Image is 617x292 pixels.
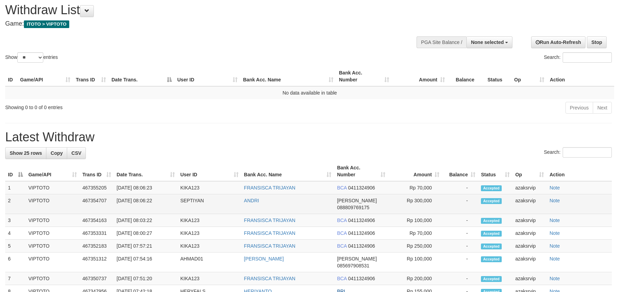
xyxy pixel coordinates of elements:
a: Note [549,230,560,236]
td: [DATE] 08:03:22 [114,214,178,227]
a: Note [549,243,560,249]
td: Rp 100,000 [388,253,442,272]
th: Game/API: activate to sort column ascending [17,67,73,86]
td: - [442,227,478,240]
th: Trans ID: activate to sort column ascending [80,161,114,181]
td: [DATE] 07:51:20 [114,272,178,285]
a: Next [593,102,612,114]
td: [DATE] 07:54:16 [114,253,178,272]
a: Note [549,218,560,223]
a: Note [549,256,560,262]
a: Previous [565,102,593,114]
th: Bank Acc. Name: activate to sort column ascending [241,161,334,181]
a: FRANSISCA TRIJAYAN [244,185,296,191]
span: Show 25 rows [10,150,42,156]
th: Action [547,67,614,86]
td: SEPTIYAN [178,194,241,214]
label: Search: [544,147,612,158]
a: Stop [587,36,607,48]
th: Trans ID: activate to sort column ascending [73,67,109,86]
th: Amount: activate to sort column ascending [388,161,442,181]
th: User ID: activate to sort column ascending [175,67,240,86]
td: 2 [5,194,26,214]
td: - [442,214,478,227]
input: Search: [563,52,612,63]
span: Accepted [481,198,502,204]
span: BCA [337,230,347,236]
a: FRANSISCA TRIJAYAN [244,243,296,249]
td: VIPTOTO [26,194,80,214]
td: 7 [5,272,26,285]
td: 467353331 [80,227,114,240]
label: Search: [544,52,612,63]
span: BCA [337,243,347,249]
th: Bank Acc. Number: activate to sort column ascending [334,161,388,181]
td: 4 [5,227,26,240]
th: Date Trans.: activate to sort column descending [109,67,175,86]
td: 467352183 [80,240,114,253]
td: KIKA123 [178,214,241,227]
span: ITOTO > VIPTOTO [24,20,69,28]
a: Note [549,198,560,203]
th: ID [5,67,17,86]
td: Rp 70,000 [388,227,442,240]
td: 467351312 [80,253,114,272]
span: Accepted [481,244,502,249]
span: [PERSON_NAME] [337,256,377,262]
td: [DATE] 08:06:22 [114,194,178,214]
td: 5 [5,240,26,253]
td: KIKA123 [178,272,241,285]
td: - [442,272,478,285]
td: VIPTOTO [26,240,80,253]
td: [DATE] 08:00:27 [114,227,178,240]
span: Copy 0411324906 to clipboard [348,276,375,281]
span: [PERSON_NAME] [337,198,377,203]
a: Show 25 rows [5,147,46,159]
th: Balance: activate to sort column ascending [442,161,478,181]
td: [DATE] 07:57:21 [114,240,178,253]
th: User ID: activate to sort column ascending [178,161,241,181]
span: Copy 0411324906 to clipboard [348,243,375,249]
a: FRANSISCA TRIJAYAN [244,276,296,281]
span: Copy 0411324906 to clipboard [348,218,375,223]
td: KIKA123 [178,227,241,240]
a: Note [549,185,560,191]
label: Show entries [5,52,58,63]
td: VIPTOTO [26,253,80,272]
td: Rp 300,000 [388,194,442,214]
td: AHMAD01 [178,253,241,272]
span: Copy 088809769175 to clipboard [337,205,369,210]
th: Balance [448,67,485,86]
td: 3 [5,214,26,227]
h1: Latest Withdraw [5,130,612,144]
span: Copy 0411324906 to clipboard [348,185,375,191]
td: azaksrvip [512,253,547,272]
span: Accepted [481,276,502,282]
td: azaksrvip [512,227,547,240]
a: CSV [67,147,86,159]
a: FRANSISCA TRIJAYAN [244,230,296,236]
td: [DATE] 08:06:23 [114,181,178,194]
td: - [442,253,478,272]
span: Copy [51,150,63,156]
a: Note [549,276,560,281]
a: Run Auto-Refresh [531,36,585,48]
td: - [442,240,478,253]
th: Status: activate to sort column ascending [478,161,512,181]
th: Amount: activate to sort column ascending [392,67,448,86]
span: Accepted [481,256,502,262]
td: No data available in table [5,86,614,99]
td: 1 [5,181,26,194]
td: 467354707 [80,194,114,214]
a: [PERSON_NAME] [244,256,284,262]
input: Search: [563,147,612,158]
th: Op: activate to sort column ascending [512,161,547,181]
h1: Withdraw List [5,3,404,17]
span: Accepted [481,185,502,191]
td: azaksrvip [512,214,547,227]
td: - [442,194,478,214]
button: None selected [466,36,512,48]
th: Game/API: activate to sort column ascending [26,161,80,181]
td: Rp 100,000 [388,214,442,227]
a: ANDRI [244,198,259,203]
